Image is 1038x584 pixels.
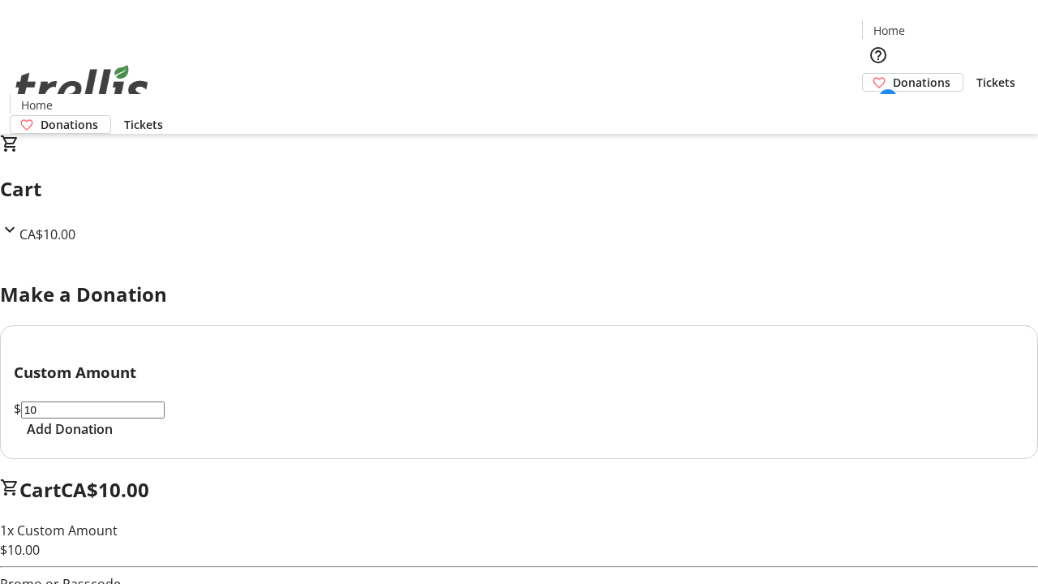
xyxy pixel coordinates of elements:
[21,97,53,114] span: Home
[21,401,165,419] input: Donation Amount
[862,92,894,124] button: Cart
[124,116,163,133] span: Tickets
[19,225,75,243] span: CA$10.00
[11,97,62,114] a: Home
[14,419,126,439] button: Add Donation
[863,22,915,39] a: Home
[963,74,1028,91] a: Tickets
[862,39,894,71] button: Help
[893,74,950,91] span: Donations
[10,115,111,134] a: Donations
[27,419,113,439] span: Add Donation
[14,400,21,418] span: $
[41,116,98,133] span: Donations
[10,47,154,128] img: Orient E2E Organization Y7NcwNvPtw's Logo
[976,74,1015,91] span: Tickets
[14,361,1024,384] h3: Custom Amount
[111,116,176,133] a: Tickets
[61,476,149,503] span: CA$10.00
[873,22,905,39] span: Home
[862,73,963,92] a: Donations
